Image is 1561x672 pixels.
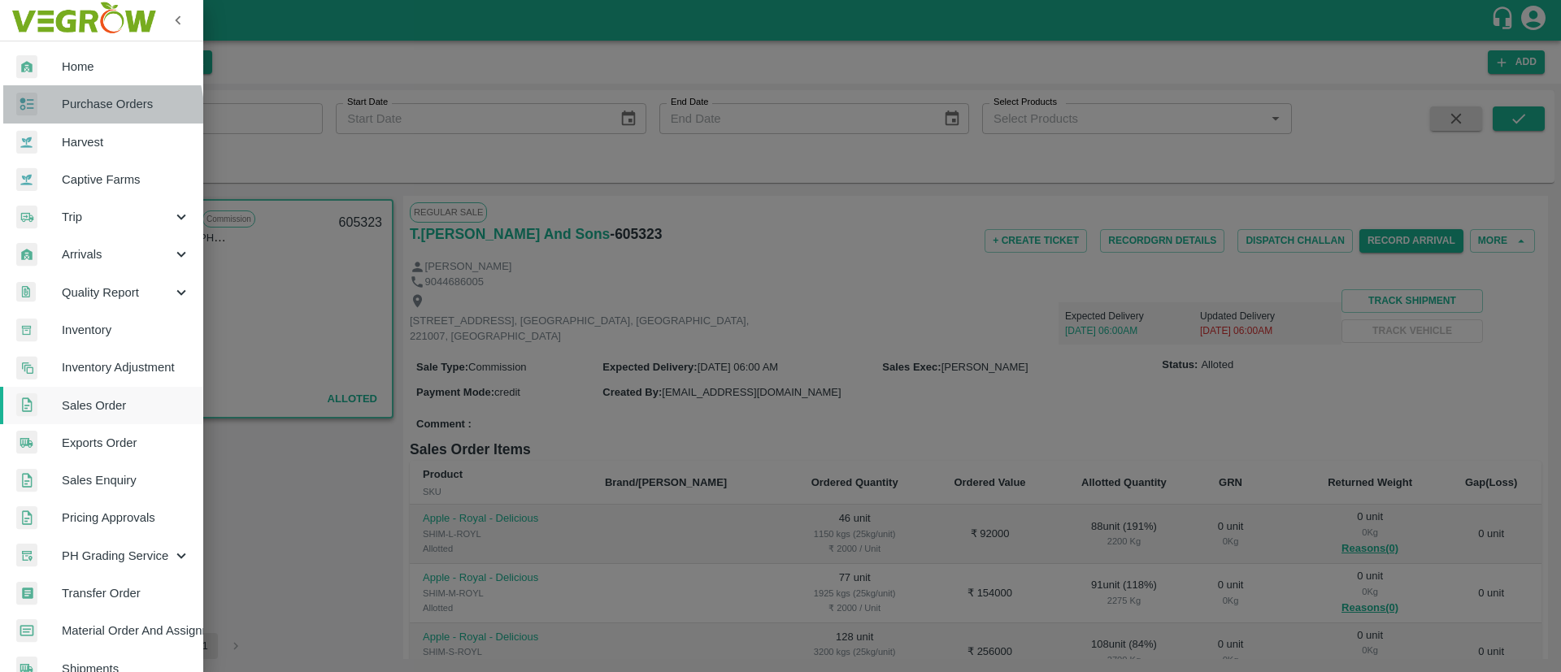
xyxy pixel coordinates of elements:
[16,506,37,530] img: sales
[62,509,190,527] span: Pricing Approvals
[62,133,190,151] span: Harvest
[62,434,190,452] span: Exports Order
[16,393,37,417] img: sales
[16,55,37,79] img: whArrival
[16,243,37,267] img: whArrival
[16,619,37,643] img: centralMaterial
[16,206,37,229] img: delivery
[16,130,37,154] img: harvest
[16,93,37,116] img: reciept
[16,469,37,492] img: sales
[62,547,172,565] span: PH Grading Service
[62,245,172,263] span: Arrivals
[16,582,37,605] img: whTransfer
[62,584,190,602] span: Transfer Order
[16,356,37,379] img: inventory
[16,431,37,454] img: shipments
[16,319,37,342] img: whInventory
[62,622,190,639] span: Material Order And Assignment
[62,171,190,189] span: Captive Farms
[62,58,190,76] span: Home
[16,282,36,302] img: qualityReport
[62,471,190,489] span: Sales Enquiry
[16,544,37,567] img: whTracker
[16,167,37,192] img: harvest
[62,208,172,226] span: Trip
[62,284,172,301] span: Quality Report
[62,95,190,113] span: Purchase Orders
[62,358,190,376] span: Inventory Adjustment
[62,321,190,339] span: Inventory
[62,397,190,414] span: Sales Order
